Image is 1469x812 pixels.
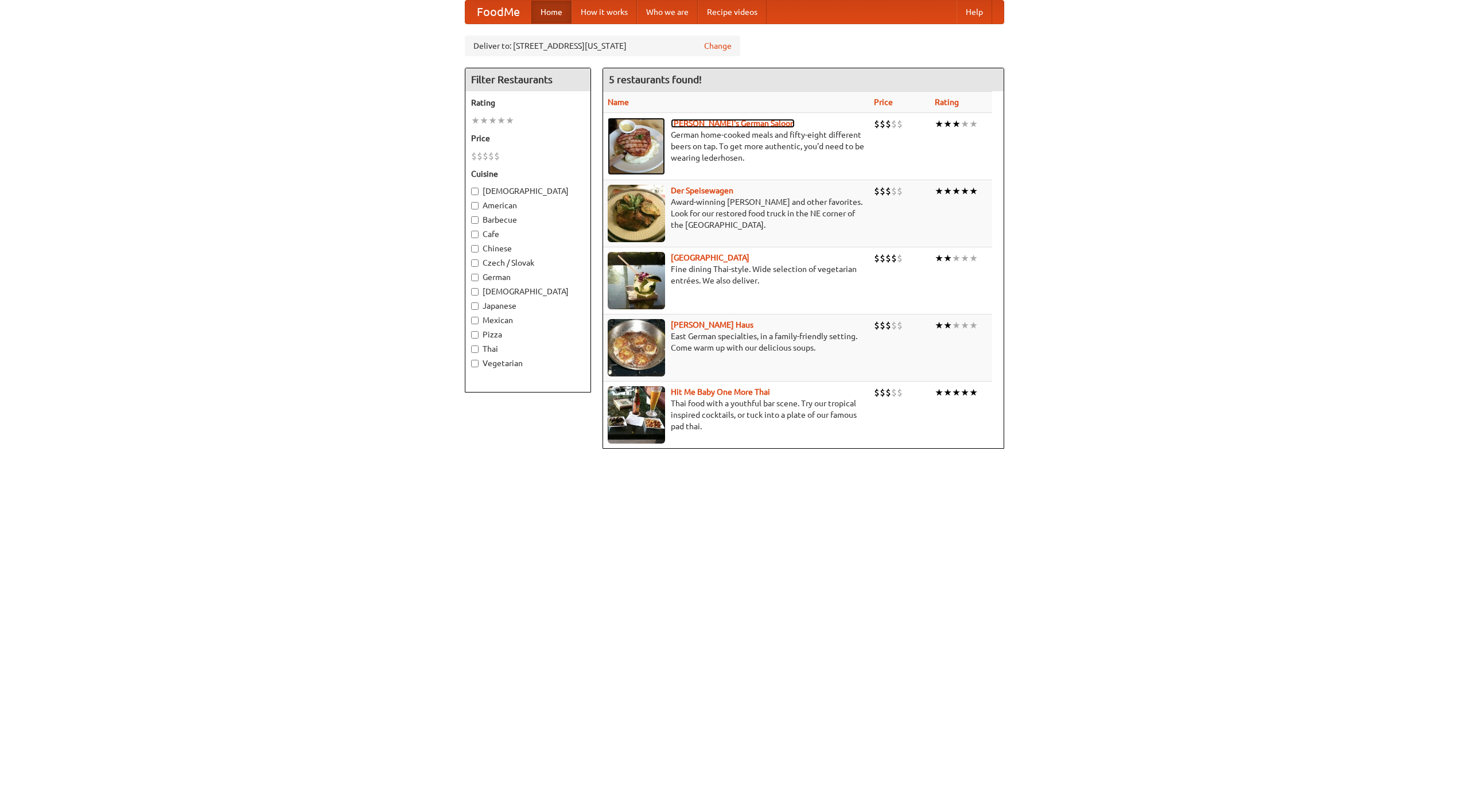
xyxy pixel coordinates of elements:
li: ★ [935,185,943,197]
input: Vegetarian [471,360,479,367]
li: $ [874,118,880,130]
li: $ [880,319,885,332]
li: ★ [952,252,961,265]
h5: Rating [471,97,585,108]
img: esthers.jpg [608,118,665,175]
a: Name [608,98,629,107]
li: $ [885,185,891,197]
li: $ [477,150,483,162]
a: Change [704,40,732,52]
img: babythai.jpg [608,386,665,444]
li: ★ [935,386,943,399]
label: [DEMOGRAPHIC_DATA] [471,185,585,197]
li: $ [880,118,885,130]
li: ★ [961,252,969,265]
a: [GEOGRAPHIC_DATA] [671,253,749,262]
li: $ [897,386,903,399]
li: $ [874,319,880,332]
a: Recipe videos [698,1,767,24]
label: Czech / Slovak [471,257,585,269]
li: ★ [488,114,497,127]
p: German home-cooked meals and fifty-eight different beers on tap. To get more authentic, you'd nee... [608,129,865,164]
li: ★ [961,185,969,197]
li: $ [897,118,903,130]
h5: Cuisine [471,168,585,180]
li: $ [880,386,885,399]
div: Deliver to: [STREET_ADDRESS][US_STATE] [465,36,740,56]
img: kohlhaus.jpg [608,319,665,376]
li: ★ [952,386,961,399]
p: Award-winning [PERSON_NAME] and other favorites. Look for our restored food truck in the NE corne... [608,196,865,231]
label: Pizza [471,329,585,340]
label: American [471,200,585,211]
li: ★ [935,319,943,332]
li: ★ [943,118,952,130]
a: FoodMe [465,1,531,24]
li: ★ [943,319,952,332]
input: Thai [471,345,479,353]
li: ★ [969,185,978,197]
li: $ [483,150,488,162]
li: ★ [480,114,488,127]
input: Czech / Slovak [471,259,479,267]
input: German [471,274,479,281]
li: $ [885,319,891,332]
li: $ [891,118,897,130]
li: $ [891,185,897,197]
li: ★ [497,114,506,127]
input: Barbecue [471,216,479,224]
li: ★ [935,118,943,130]
li: ★ [961,319,969,332]
li: $ [891,319,897,332]
li: $ [880,252,885,265]
img: satay.jpg [608,252,665,309]
label: Barbecue [471,214,585,226]
li: ★ [952,185,961,197]
h5: Price [471,133,585,144]
li: $ [897,185,903,197]
label: Chinese [471,243,585,254]
input: [DEMOGRAPHIC_DATA] [471,188,479,195]
li: $ [897,252,903,265]
h4: Filter Restaurants [465,68,590,91]
a: [PERSON_NAME]'s German Saloon [671,119,795,128]
li: $ [885,386,891,399]
b: Der Speisewagen [671,186,733,195]
li: ★ [961,386,969,399]
li: $ [488,150,494,162]
a: How it works [572,1,637,24]
li: ★ [952,319,961,332]
input: American [471,202,479,209]
input: [DEMOGRAPHIC_DATA] [471,288,479,296]
li: $ [471,150,477,162]
li: $ [885,252,891,265]
a: Home [531,1,572,24]
label: Cafe [471,228,585,240]
label: Mexican [471,314,585,326]
b: Hit Me Baby One More Thai [671,387,770,397]
li: ★ [506,114,514,127]
li: ★ [969,252,978,265]
p: Thai food with a youthful bar scene. Try our tropical inspired cocktails, or tuck into a plate of... [608,398,865,432]
a: Help [957,1,992,24]
p: Fine dining Thai-style. Wide selection of vegetarian entrées. We also deliver. [608,263,865,286]
li: ★ [969,386,978,399]
li: $ [885,118,891,130]
a: Price [874,98,893,107]
li: $ [494,150,500,162]
li: ★ [943,386,952,399]
label: Thai [471,343,585,355]
a: [PERSON_NAME] Haus [671,320,753,329]
li: ★ [935,252,943,265]
input: Japanese [471,302,479,310]
ng-pluralize: 5 restaurants found! [609,74,702,85]
li: $ [891,386,897,399]
li: $ [874,252,880,265]
li: $ [897,319,903,332]
li: ★ [943,185,952,197]
li: ★ [943,252,952,265]
label: Japanese [471,300,585,312]
li: $ [874,185,880,197]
